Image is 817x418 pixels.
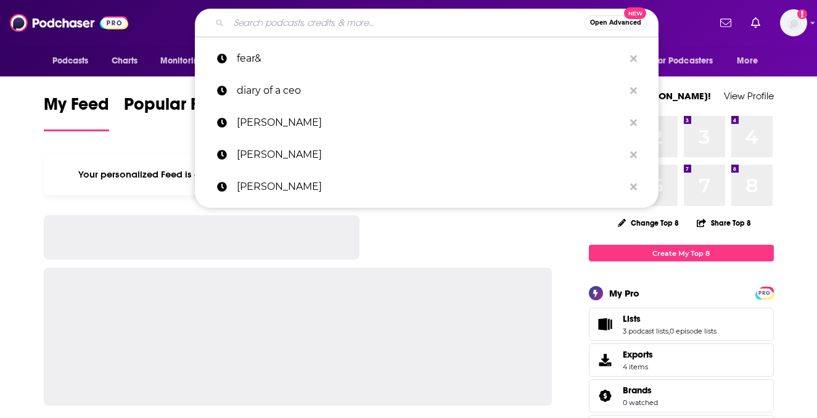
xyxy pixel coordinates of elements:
svg: Add a profile image [797,9,807,19]
div: Search podcasts, credits, & more... [195,9,659,37]
button: open menu [152,49,220,73]
a: View Profile [724,90,774,102]
p: Lex Fridman [237,107,624,139]
span: Logged in as agarland1 [780,9,807,36]
a: Show notifications dropdown [715,12,736,33]
span: Lists [623,313,641,324]
a: Popular Feed [124,94,229,131]
span: Exports [593,351,618,369]
div: Your personalized Feed is curated based on the Podcasts, Creators, Users, and Lists that you Follow. [44,154,552,195]
a: 0 episode lists [670,327,716,335]
button: open menu [728,49,773,73]
span: 4 items [623,363,653,371]
span: New [624,7,646,19]
span: Open Advanced [590,20,641,26]
span: Exports [623,349,653,360]
button: Change Top 8 [610,215,687,231]
span: My Feed [44,94,109,122]
a: Lists [593,316,618,333]
p: adam friedland [237,171,624,203]
span: , [668,327,670,335]
a: [PERSON_NAME] [195,107,659,139]
a: diary of a ceo [195,75,659,107]
button: open menu [44,49,105,73]
a: [PERSON_NAME] [195,139,659,171]
a: [PERSON_NAME] [195,171,659,203]
a: 3 podcast lists [623,327,668,335]
a: Charts [104,49,146,73]
span: Brands [623,385,652,396]
span: For Podcasters [654,52,713,70]
a: Create My Top 8 [589,245,774,261]
p: diary of a ceo [237,75,624,107]
a: Show notifications dropdown [746,12,765,33]
a: fear& [195,43,659,75]
span: Popular Feed [124,94,229,122]
img: Podchaser - Follow, Share and Rate Podcasts [10,11,128,35]
a: Lists [623,313,716,324]
span: Podcasts [52,52,89,70]
button: Open AdvancedNew [585,15,647,30]
span: Charts [112,52,138,70]
span: Brands [589,379,774,412]
img: User Profile [780,9,807,36]
span: Monitoring [160,52,204,70]
input: Search podcasts, credits, & more... [229,13,585,33]
span: PRO [757,289,772,298]
p: fear& [237,43,624,75]
button: Share Top 8 [696,211,752,235]
a: 0 watched [623,398,658,407]
a: Brands [623,385,658,396]
a: PRO [757,288,772,297]
span: More [737,52,758,70]
button: Show profile menu [780,9,807,36]
p: hasan piker [237,139,624,171]
span: Lists [589,308,774,341]
div: My Pro [609,287,639,299]
a: Brands [593,387,618,404]
button: open menu [646,49,731,73]
a: Exports [589,343,774,377]
a: My Feed [44,94,109,131]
